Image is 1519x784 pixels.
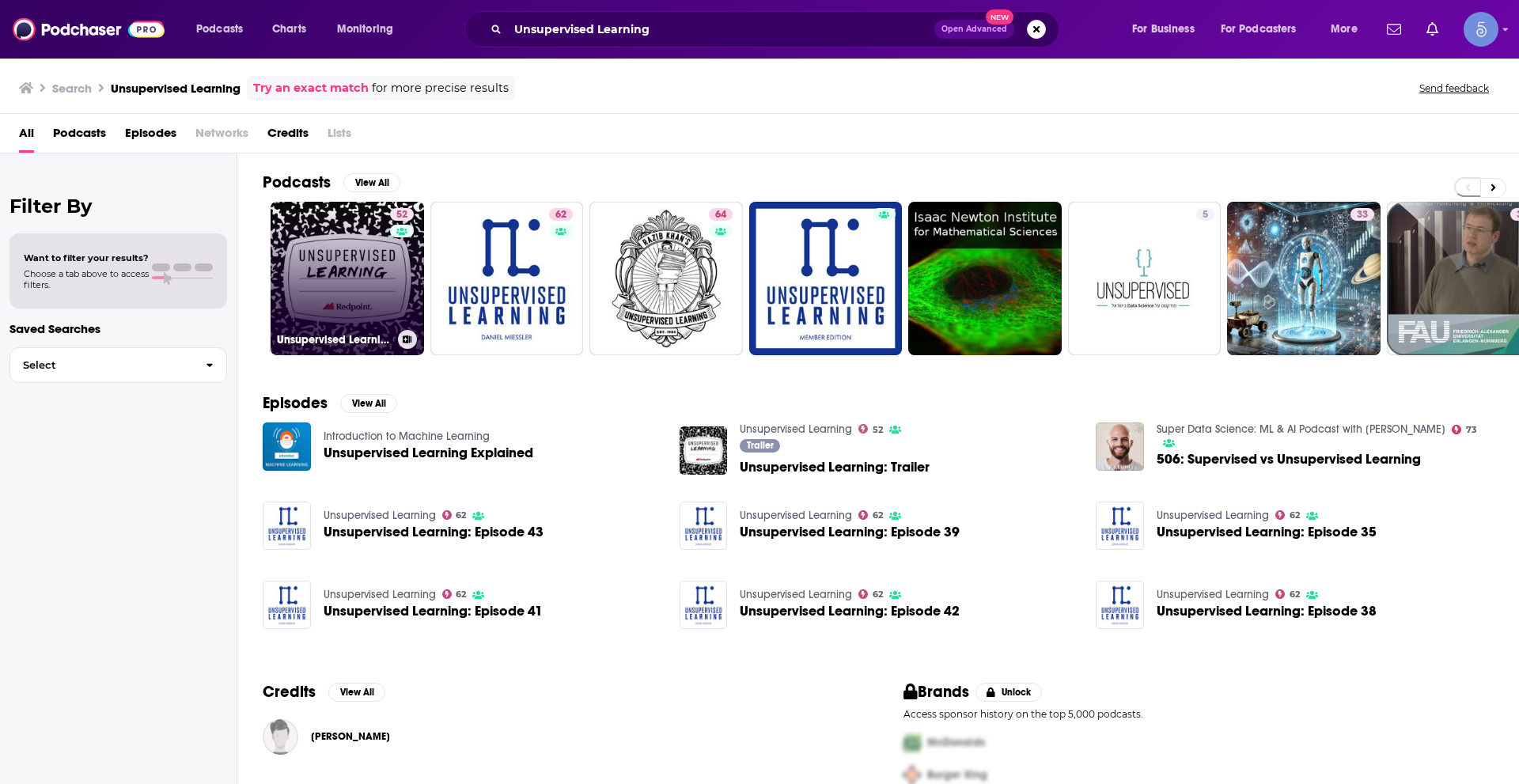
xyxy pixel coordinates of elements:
[740,525,960,539] a: Unsupervised Learning: Episode 39
[328,683,385,702] button: View All
[1157,588,1269,601] a: Unsupervised Learning
[9,347,227,383] button: Select
[263,502,311,550] img: Unsupervised Learning: Episode 43
[262,17,316,42] a: Charts
[340,394,397,413] button: View All
[263,719,298,755] img: Ugo Galassi
[185,17,263,42] button: open menu
[337,18,393,40] span: Monitoring
[263,172,400,192] a: PodcastsView All
[13,14,165,44] img: Podchaser - Follow, Share and Rate Podcasts
[271,202,424,355] a: 52Unsupervised Learning
[267,120,309,153] a: Credits
[1157,509,1269,522] a: Unsupervised Learning
[125,120,176,153] a: Episodes
[456,591,466,598] span: 62
[390,208,414,221] a: 52
[52,81,92,96] h3: Search
[1275,589,1300,599] a: 62
[1196,208,1214,221] a: 5
[709,208,733,221] a: 64
[324,446,533,460] a: Unsupervised Learning Explained
[740,460,930,474] a: Unsupervised Learning: Trailer
[934,20,1014,39] button: Open AdvancedNew
[263,711,853,762] button: Ugo GalassiUgo Galassi
[1157,525,1377,539] a: Unsupervised Learning: Episode 35
[680,426,728,475] img: Unsupervised Learning: Trailer
[1464,12,1498,47] button: Show profile menu
[858,510,883,520] a: 62
[10,360,193,370] span: Select
[324,525,544,539] a: Unsupervised Learning: Episode 43
[1157,604,1377,618] a: Unsupervised Learning: Episode 38
[858,589,883,599] a: 62
[1452,425,1477,434] a: 73
[430,202,584,355] a: 62
[873,426,883,434] span: 52
[897,726,927,759] img: First Pro Logo
[903,708,1494,720] p: Access sponsor history on the top 5,000 podcasts.
[9,321,227,336] p: Saved Searches
[1157,453,1421,466] a: 506: Supervised vs Unsupervised Learning
[1331,18,1358,40] span: More
[442,589,467,599] a: 62
[1221,18,1297,40] span: For Podcasters
[549,208,573,221] a: 62
[1203,207,1208,223] span: 5
[324,604,543,618] a: Unsupervised Learning: Episode 41
[1096,581,1144,629] img: Unsupervised Learning: Episode 38
[1320,17,1377,42] button: open menu
[311,730,390,743] a: Ugo Galassi
[53,120,106,153] a: Podcasts
[1290,512,1300,519] span: 62
[1464,12,1498,47] span: Logged in as Spiral5-G1
[1157,422,1445,436] a: Super Data Science: ML & AI Podcast with Jon Krohn
[1227,202,1381,355] a: 33
[1466,426,1477,434] span: 73
[442,510,467,520] a: 62
[1357,207,1368,223] span: 33
[1068,202,1222,355] a: 5
[1210,17,1320,42] button: open menu
[680,502,728,550] img: Unsupervised Learning: Episode 39
[263,422,311,471] a: Unsupervised Learning Explained
[740,604,960,618] span: Unsupervised Learning: Episode 42
[328,120,351,153] span: Lists
[479,11,1074,47] div: Search podcasts, credits, & more...
[263,172,331,192] h2: Podcasts
[508,17,934,42] input: Search podcasts, credits, & more...
[873,591,883,598] span: 62
[1464,12,1498,47] img: User Profile
[1275,510,1300,520] a: 62
[263,581,311,629] a: Unsupervised Learning: Episode 41
[1132,18,1195,40] span: For Business
[680,581,728,629] a: Unsupervised Learning: Episode 42
[1096,422,1144,471] img: 506: Supervised vs Unsupervised Learning
[589,202,743,355] a: 64
[927,736,985,749] span: McDonalds
[456,512,466,519] span: 62
[740,588,852,601] a: Unsupervised Learning
[927,768,987,782] span: Burger King
[1096,502,1144,550] a: Unsupervised Learning: Episode 35
[372,79,509,97] span: for more precise results
[9,195,227,218] h2: Filter By
[111,81,241,96] h3: Unsupervised Learning
[324,588,436,601] a: Unsupervised Learning
[19,120,34,153] a: All
[1415,81,1494,95] button: Send feedback
[555,207,566,223] span: 62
